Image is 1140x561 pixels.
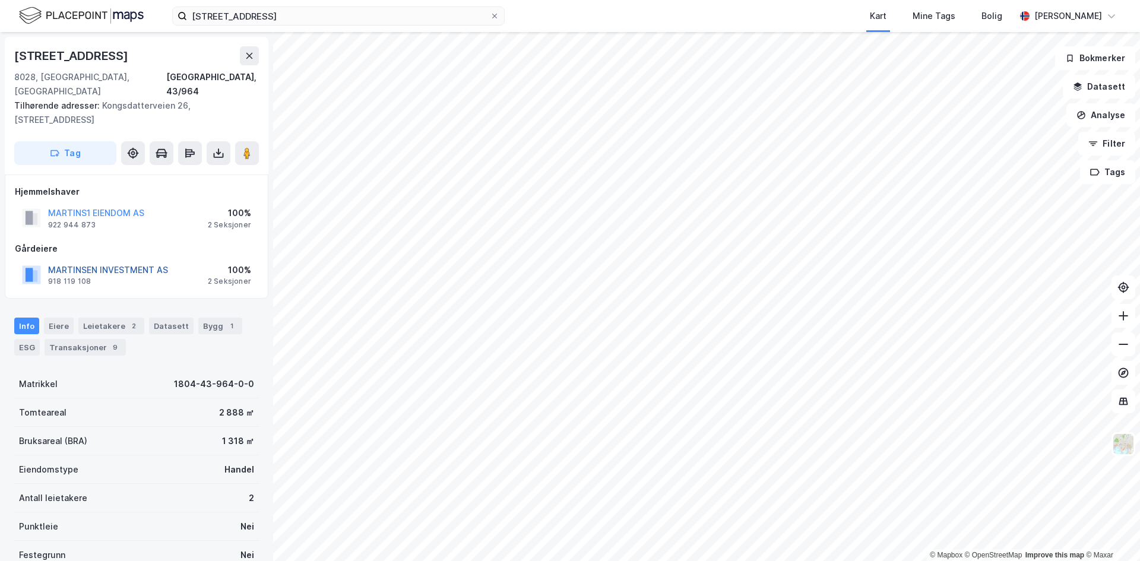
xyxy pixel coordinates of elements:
[48,220,96,230] div: 922 944 873
[1066,103,1135,127] button: Analyse
[19,405,66,420] div: Tomteareal
[14,141,116,165] button: Tag
[14,99,249,127] div: Kongsdatterveien 26, [STREET_ADDRESS]
[1080,160,1135,184] button: Tags
[48,277,91,286] div: 918 119 108
[174,377,254,391] div: 1804-43-964-0-0
[198,318,242,334] div: Bygg
[870,9,886,23] div: Kart
[149,318,194,334] div: Datasett
[226,320,237,332] div: 1
[109,341,121,353] div: 9
[14,339,40,356] div: ESG
[222,434,254,448] div: 1 318 ㎡
[1034,9,1102,23] div: [PERSON_NAME]
[14,318,39,334] div: Info
[224,462,254,477] div: Handel
[1081,504,1140,561] div: Kontrollprogram for chat
[208,277,251,286] div: 2 Seksjoner
[208,263,251,277] div: 100%
[45,339,126,356] div: Transaksjoner
[19,377,58,391] div: Matrikkel
[19,491,87,505] div: Antall leietakere
[15,185,258,199] div: Hjemmelshaver
[19,5,144,26] img: logo.f888ab2527a4732fd821a326f86c7f29.svg
[1112,433,1135,455] img: Z
[19,519,58,534] div: Punktleie
[1081,504,1140,561] iframe: Chat Widget
[14,70,166,99] div: 8028, [GEOGRAPHIC_DATA], [GEOGRAPHIC_DATA]
[1055,46,1135,70] button: Bokmerker
[913,9,955,23] div: Mine Tags
[1063,75,1135,99] button: Datasett
[208,220,251,230] div: 2 Seksjoner
[128,320,140,332] div: 2
[187,7,490,25] input: Søk på adresse, matrikkel, gårdeiere, leietakere eller personer
[15,242,258,256] div: Gårdeiere
[1025,551,1084,559] a: Improve this map
[19,462,78,477] div: Eiendomstype
[965,551,1022,559] a: OpenStreetMap
[219,405,254,420] div: 2 888 ㎡
[14,100,102,110] span: Tilhørende adresser:
[44,318,74,334] div: Eiere
[240,519,254,534] div: Nei
[166,70,259,99] div: [GEOGRAPHIC_DATA], 43/964
[208,206,251,220] div: 100%
[930,551,962,559] a: Mapbox
[19,434,87,448] div: Bruksareal (BRA)
[78,318,144,334] div: Leietakere
[249,491,254,505] div: 2
[981,9,1002,23] div: Bolig
[14,46,131,65] div: [STREET_ADDRESS]
[1078,132,1135,156] button: Filter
